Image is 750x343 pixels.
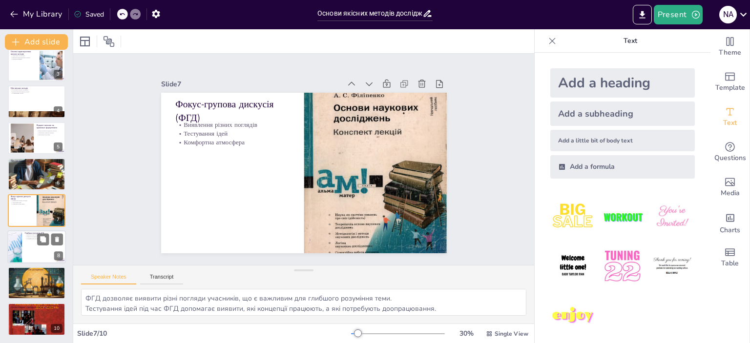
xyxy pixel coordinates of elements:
[654,5,703,24] button: Present
[721,188,740,199] span: Media
[11,200,34,202] p: Виявлення різних поглядів
[723,118,737,128] span: Text
[710,64,750,100] div: Add ready made slides
[37,132,62,134] p: Уникнення закритих питань
[175,138,290,147] p: Комфортна атмосфера
[455,329,478,338] div: 30 %
[560,29,701,53] p: Text
[633,5,652,24] button: Export to PowerPoint
[5,34,68,50] button: Add slide
[175,121,290,129] p: Виявлення різних поглядів
[54,251,63,260] div: 8
[8,303,65,335] div: 10
[11,309,62,311] p: Некоректний таргетинг
[11,87,62,90] p: Цілі якісних методів
[11,89,62,91] p: Розуміння причин поведінки
[550,293,596,339] img: 7.jpeg
[11,305,62,308] p: Основні помилки у проведенні якісних досліджень
[710,29,750,64] div: Change the overall theme
[649,243,695,289] img: 6.jpeg
[54,287,62,296] div: 9
[550,101,695,126] div: Add a subheading
[11,274,62,276] p: Кодування даних
[11,91,62,93] p: Виявлення прихованих потреб
[715,82,745,93] span: Template
[11,272,62,274] p: Транскрипція
[550,130,695,151] div: Add a little bit of body text
[54,106,62,115] div: 4
[81,274,136,284] button: Speaker Notes
[720,225,740,236] span: Charts
[11,202,34,203] p: Тестування ідей
[37,134,62,136] p: Орієнтація на досвід
[175,129,290,138] p: Тестування ідей
[714,153,746,163] span: Questions
[649,194,695,240] img: 3.jpeg
[710,100,750,135] div: Add text boxes
[54,142,62,151] div: 5
[11,268,62,271] p: Обробка даних у якісних дослідженнях
[8,85,65,118] div: https://cdn.sendsteps.com/images/logo/sendsteps_logo_white.pnghttps://cdn.sendsteps.com/images/lo...
[11,310,62,312] p: Неправильні питання
[550,68,695,98] div: Add a heading
[77,329,351,338] div: Slide 7 / 10
[25,234,63,236] p: Індивідуальні розмови
[37,124,62,129] p: Відкриті питання: як правильно формулювати
[7,230,66,263] div: https://cdn.sendsteps.com/images/logo/sendsteps_logo_white.pnghttps://cdn.sendsteps.com/images/lo...
[710,205,750,240] div: Add charts and graphs
[11,55,37,57] p: Орієнтація на контекст
[710,240,750,275] div: Add a table
[25,236,63,238] p: Глибоке розуміння
[8,49,65,81] div: 3
[11,312,62,314] p: Домінування модератора
[710,170,750,205] div: Add images, graphics, shapes or video
[37,233,49,245] button: Duplicate Slide
[74,10,104,19] div: Saved
[54,215,62,224] div: 7
[54,179,62,187] div: 6
[103,36,115,47] span: Position
[317,6,422,20] input: Insert title
[719,47,741,58] span: Theme
[51,324,62,333] div: 10
[11,59,37,61] p: Невеликі вибірки
[140,274,184,284] button: Transcript
[8,158,65,190] div: https://cdn.sendsteps.com/images/logo/sendsteps_logo_white.pnghttps://cdn.sendsteps.com/images/lo...
[550,155,695,179] div: Add a formula
[7,6,66,22] button: My Library
[37,130,62,132] p: Формулювання відкритих питань
[8,194,65,226] div: https://cdn.sendsteps.com/images/logo/sendsteps_logo_white.pnghttps://cdn.sendsteps.com/images/lo...
[25,232,63,235] p: Глибинні інтерв'ю (ГІ)
[8,122,65,154] div: https://cdn.sendsteps.com/images/logo/sendsteps_logo_white.pnghttps://cdn.sendsteps.com/images/lo...
[550,243,596,289] img: 4.jpeg
[600,243,645,289] img: 5.jpeg
[495,330,528,338] span: Single View
[51,233,63,245] button: Delete Slide
[8,267,65,299] div: 9
[25,238,63,240] p: Специфічний досвід
[719,5,737,24] button: N A
[550,194,596,240] img: 1.jpeg
[161,80,341,89] div: Slide 7
[54,70,62,79] div: 3
[11,163,62,165] p: Основні та допоміжні запитання
[11,57,37,59] p: Використання відкритих питань
[11,160,62,162] p: Гайд для якісних досліджень
[11,50,37,56] p: Основні характеристики якісних методів
[11,270,62,272] p: Аудіозапис
[721,258,739,269] span: Table
[81,289,526,316] textarea: ФГД дозволяє виявити різні погляди учасників, що є важливим для глибшого розуміння теми. Тестуван...
[175,98,290,124] p: Фокус-групова дискусія (ФГД)
[11,93,62,95] p: Формування гіпотез
[600,194,645,240] img: 2.jpeg
[11,203,34,205] p: Комфортна атмосфера
[11,195,34,201] p: Фокус-групова дискусія (ФГД)
[11,161,62,163] p: Структура гайду
[719,6,737,23] div: N A
[11,165,62,167] p: Вступ та завершення
[710,135,750,170] div: Get real-time input from your audience
[77,34,93,49] div: Layout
